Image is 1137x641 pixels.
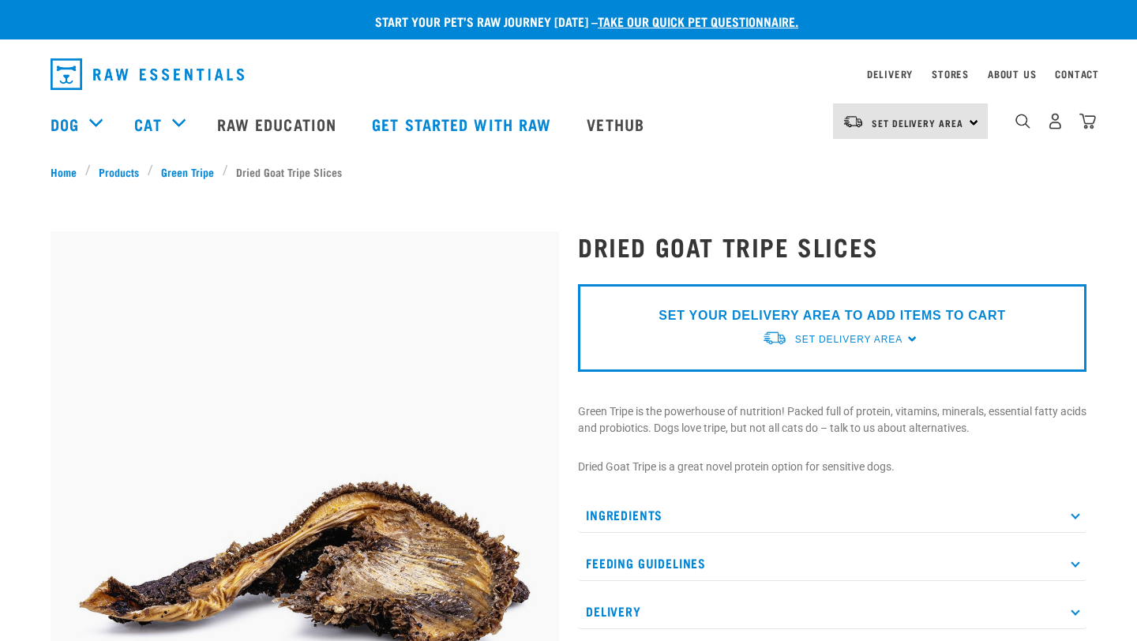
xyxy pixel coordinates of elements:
a: Green Tripe [153,163,223,180]
a: Get started with Raw [356,92,571,156]
span: Set Delivery Area [795,334,902,345]
p: Dried Goat Tripe is a great novel protein option for sensitive dogs. [578,459,1086,475]
p: Ingredients [578,497,1086,533]
span: Set Delivery Area [872,120,963,126]
nav: dropdown navigation [38,52,1099,96]
a: About Us [988,71,1036,77]
a: Stores [932,71,969,77]
a: Delivery [867,71,913,77]
p: Feeding Guidelines [578,545,1086,581]
a: Vethub [571,92,664,156]
img: user.png [1047,113,1064,129]
a: Cat [134,112,161,136]
img: van-moving.png [762,330,787,347]
a: Contact [1055,71,1099,77]
img: home-icon-1@2x.png [1015,114,1030,129]
img: Raw Essentials Logo [51,58,244,90]
a: Dog [51,112,79,136]
a: Home [51,163,85,180]
p: Delivery [578,594,1086,629]
p: SET YOUR DELIVERY AREA TO ADD ITEMS TO CART [659,306,1005,325]
nav: breadcrumbs [51,163,1086,180]
img: home-icon@2x.png [1079,113,1096,129]
a: Raw Education [201,92,356,156]
h1: Dried Goat Tripe Slices [578,232,1086,261]
p: Green Tripe is the powerhouse of nutrition! Packed full of protein, vitamins, minerals, essential... [578,403,1086,437]
img: van-moving.png [842,114,864,129]
a: Products [91,163,148,180]
a: take our quick pet questionnaire. [598,17,798,24]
